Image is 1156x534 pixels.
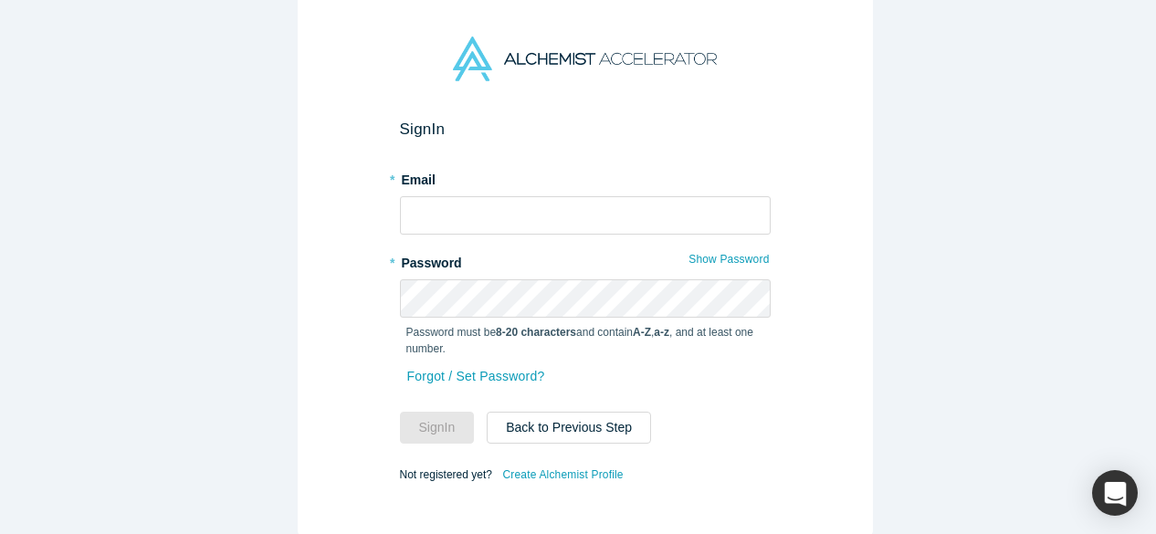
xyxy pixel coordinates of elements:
[400,120,771,139] h2: Sign In
[501,463,624,487] a: Create Alchemist Profile
[487,412,651,444] button: Back to Previous Step
[406,324,764,357] p: Password must be and contain , , and at least one number.
[400,247,771,273] label: Password
[688,247,770,271] button: Show Password
[496,326,576,339] strong: 8-20 characters
[633,326,651,339] strong: A-Z
[654,326,669,339] strong: a-z
[406,361,546,393] a: Forgot / Set Password?
[400,467,492,480] span: Not registered yet?
[400,412,475,444] button: SignIn
[453,37,716,81] img: Alchemist Accelerator Logo
[400,164,771,190] label: Email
